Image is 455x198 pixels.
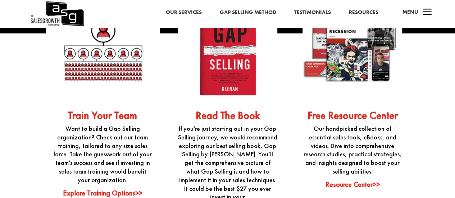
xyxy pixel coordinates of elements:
p: Our handpicked collection of essential sales tools, eBooks, and videos. Dive into comprehensive r... [302,124,402,176]
a: Read The Book [195,109,259,122]
a: Resource Center>> [325,180,379,189]
a: Free Resource Center [307,109,397,122]
p: Want to build a Gap Selling organization? Check out our team training, tailored to any size sales... [53,124,153,184]
a: Our Services [165,8,201,17]
a: Train Your Team [68,109,137,122]
a: Gap Selling Method [219,8,276,17]
span: Menu [402,8,418,15]
a: Testimonials [294,8,331,17]
span: a [420,5,434,20]
a: Explore Training Options>> [63,188,142,198]
a: Resources [349,8,378,17]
